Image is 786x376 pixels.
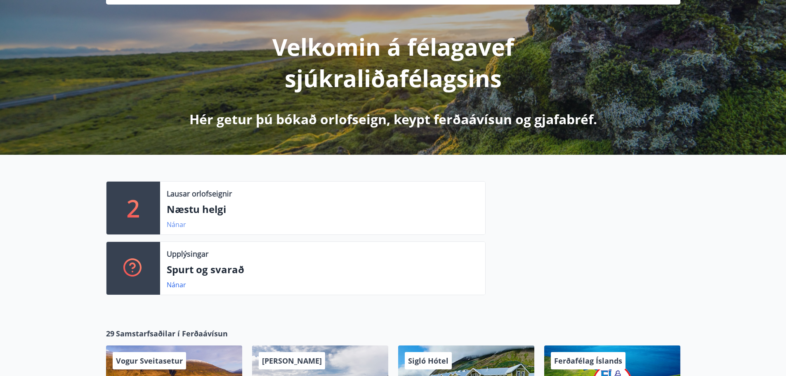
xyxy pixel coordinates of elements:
p: Hér getur þú bókað orlofseign, keypt ferðaávísun og gjafabréf. [189,110,597,128]
p: 2 [127,192,140,224]
span: [PERSON_NAME] [262,356,322,366]
span: Sigló Hótel [408,356,448,366]
a: Nánar [167,280,186,289]
a: Nánar [167,220,186,229]
p: Lausar orlofseignir [167,188,232,199]
span: Ferðafélag Íslands [554,356,622,366]
span: Vogur Sveitasetur [116,356,183,366]
p: Upplýsingar [167,248,208,259]
p: Spurt og svarað [167,262,479,277]
span: Samstarfsaðilar í Ferðaávísun [116,328,228,339]
span: 29 [106,328,114,339]
p: Næstu helgi [167,202,479,216]
p: Velkomin á félagavef sjúkraliðafélagsins [175,31,611,94]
